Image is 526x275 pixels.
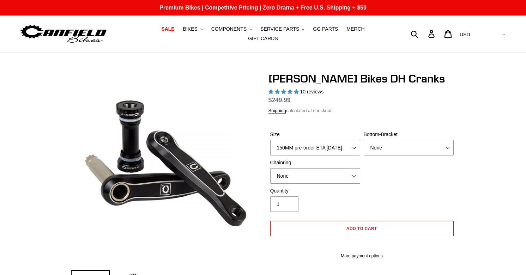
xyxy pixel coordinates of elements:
span: GIFT CARDS [248,36,278,42]
button: SERVICE PARTS [257,24,308,34]
label: Quantity [270,187,360,195]
span: SALE [161,26,174,32]
div: calculated at checkout. [268,107,455,114]
a: GIFT CARDS [244,34,282,43]
button: COMPONENTS [208,24,255,34]
span: Add to cart [346,226,377,231]
button: BIKES [180,24,206,34]
span: MERCH [346,26,364,32]
input: Search [415,26,433,42]
a: MERCH [343,24,368,34]
span: GG PARTS [313,26,338,32]
label: Chainring [270,159,360,166]
a: More payment options [270,253,454,259]
h1: [PERSON_NAME] Bikes DH Cranks [268,72,455,85]
button: Add to cart [270,221,454,236]
a: SALE [158,24,178,34]
span: COMPONENTS [211,26,247,32]
span: 4.90 stars [268,89,300,94]
label: Bottom-Bracket [364,131,454,138]
img: Canfield Bikes [19,23,108,45]
span: $249.99 [268,97,291,104]
label: Size [270,131,360,138]
span: SERVICE PARTS [260,26,299,32]
a: GG PARTS [309,24,341,34]
span: BIKES [183,26,198,32]
span: 10 reviews [300,89,324,94]
a: Shipping [268,108,286,114]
